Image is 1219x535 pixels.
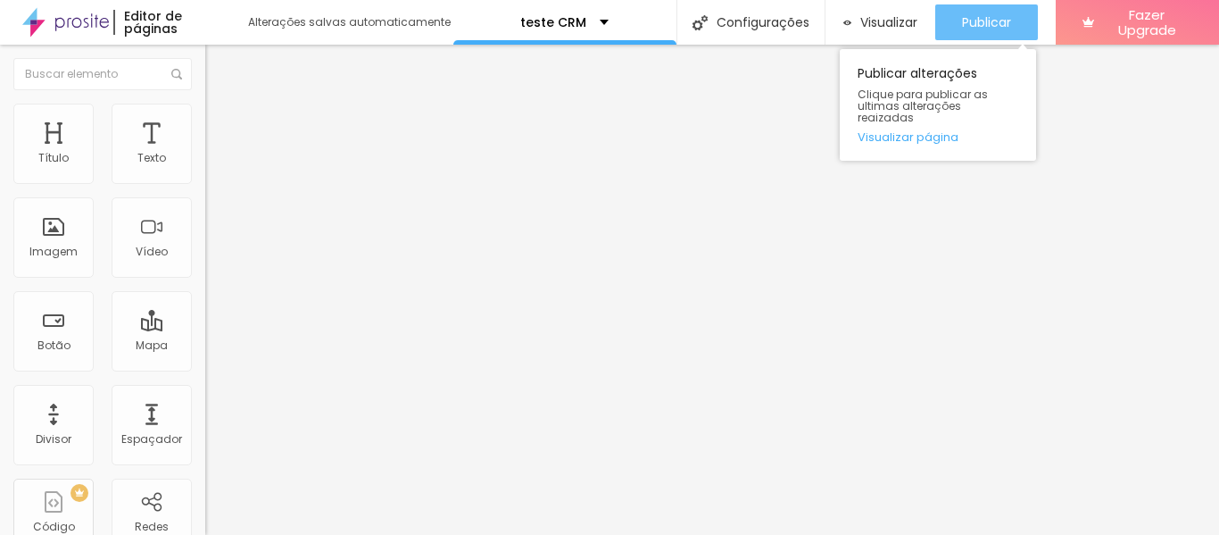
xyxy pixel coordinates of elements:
div: Publicar alterações [840,49,1036,161]
button: Visualizar [825,4,935,40]
img: Icone [692,15,708,30]
span: Clique para publicar as ultimas alterações reaizadas [858,88,1018,124]
iframe: Editor [205,45,1219,535]
div: Botão [37,339,70,352]
input: Buscar elemento [13,58,192,90]
div: Mapa [136,339,168,352]
button: Publicar [935,4,1038,40]
div: Texto [137,152,166,164]
span: Fazer Upgrade [1101,7,1192,38]
img: Icone [171,69,182,79]
div: Título [38,152,69,164]
span: Visualizar [860,15,917,29]
div: Divisor [36,433,71,446]
img: view-1.svg [843,15,851,30]
div: Alterações salvas automaticamente [248,17,453,28]
a: Visualizar página [858,131,1018,143]
div: Editor de páginas [113,10,230,35]
div: Espaçador [121,433,182,446]
span: Publicar [962,15,1011,29]
div: Imagem [29,246,78,258]
div: Vídeo [136,246,168,258]
p: teste CRM [520,16,586,29]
